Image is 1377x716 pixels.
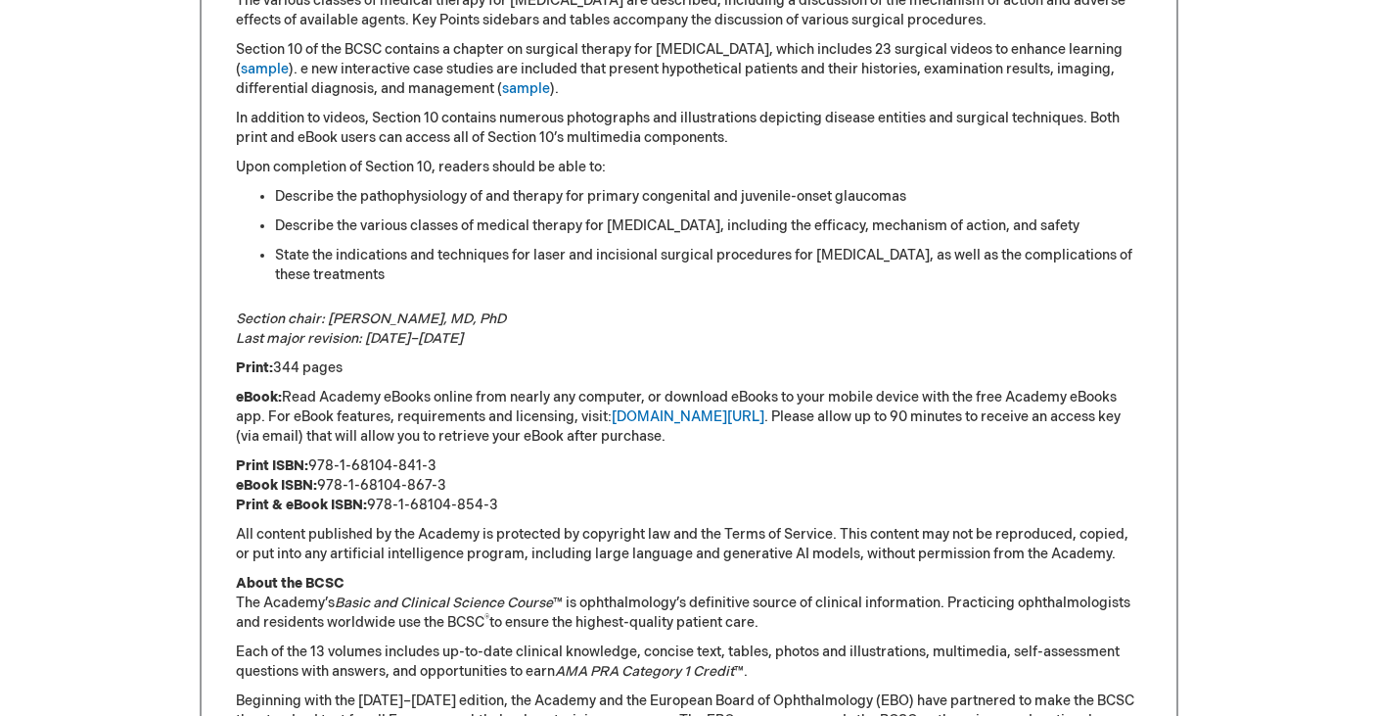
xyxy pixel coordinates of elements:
[241,61,289,77] a: sample
[236,40,1142,99] p: Section 10 of the BCSC contains a chapter on surgical therapy for [MEDICAL_DATA], which includes ...
[236,575,344,592] strong: About the BCSC
[236,359,273,376] strong: Print:
[236,358,1142,378] p: 344 pages
[236,477,317,494] strong: eBook ISBN:
[335,595,553,611] em: Basic and Clinical Science Course
[555,663,734,680] em: AMA PRA Category 1 Credit
[236,389,282,406] strong: eBook:
[236,330,463,347] em: Last major revision: [DATE]–[DATE]
[236,109,1142,148] p: In addition to videos, Section 10 contains numerous photographs and illustrations depicting disea...
[275,187,1142,207] li: Describe the pathophysiology of and therapy for primary congenital and juvenile-onset glaucomas
[236,497,367,513] strong: Print & eBook ISBN:
[484,613,489,625] sup: ®
[236,388,1142,447] p: Read Academy eBooks online from nearly any computer, or download eBooks to your mobile device wit...
[275,246,1142,285] li: State the indications and techniques for laser and incisional surgical procedures for [MEDICAL_DA...
[236,574,1142,633] p: The Academy’s ™ is ophthalmology’s definitive source of clinical information. Practicing ophthalm...
[502,80,550,97] a: sample
[236,158,1142,177] p: Upon completion of Section 10, readers should be able to:
[236,525,1142,564] p: All content published by the Academy is protected by copyright law and the Terms of Service. This...
[236,643,1142,682] p: Each of the 13 volumes includes up-to-date clinical knowledge, concise text, tables, photos and i...
[236,457,308,474] strong: Print ISBN:
[275,216,1142,236] li: Describe the various classes of medical therapy for [MEDICAL_DATA], including the efficacy, mecha...
[612,408,764,425] a: [DOMAIN_NAME][URL]
[236,456,1142,515] p: 978-1-68104-841-3 978-1-68104-867-3 978-1-68104-854-3
[236,310,506,327] em: Section chair: [PERSON_NAME], MD, PhD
